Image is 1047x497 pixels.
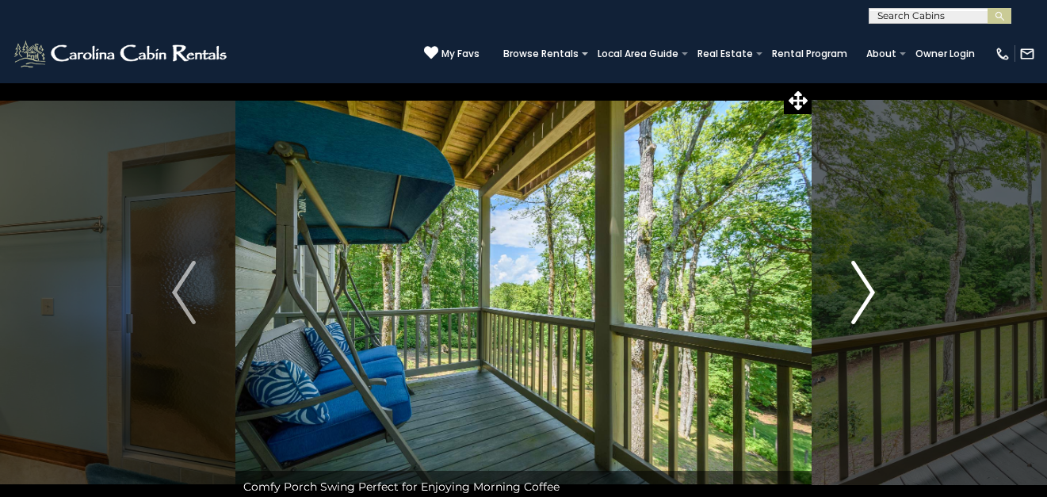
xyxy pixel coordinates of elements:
[590,43,686,65] a: Local Area Guide
[851,261,875,324] img: arrow
[858,43,904,65] a: About
[172,261,196,324] img: arrow
[495,43,587,65] a: Browse Rentals
[441,47,480,61] span: My Favs
[1019,46,1035,62] img: mail-regular-white.png
[12,38,231,70] img: White-1-2.png
[690,43,761,65] a: Real Estate
[424,45,480,62] a: My Favs
[908,43,983,65] a: Owner Login
[995,46,1011,62] img: phone-regular-white.png
[764,43,855,65] a: Rental Program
